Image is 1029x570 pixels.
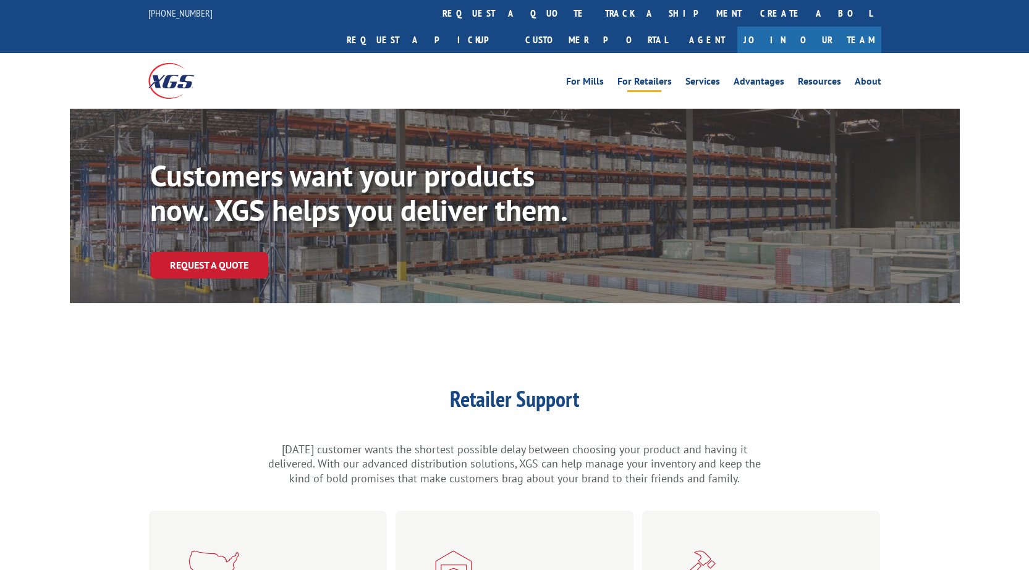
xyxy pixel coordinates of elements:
[617,77,672,90] a: For Retailers
[685,77,720,90] a: Services
[268,442,762,486] p: [DATE] customer wants the shortest possible delay between choosing your product and having it del...
[734,77,784,90] a: Advantages
[268,388,762,416] h1: Retailer Support
[566,77,604,90] a: For Mills
[150,158,593,227] p: Customers want your products now. XGS helps you deliver them.
[855,77,881,90] a: About
[737,27,881,53] a: Join Our Team
[337,27,516,53] a: Request a pickup
[148,7,213,19] a: [PHONE_NUMBER]
[150,252,268,279] a: Request a Quote
[677,27,737,53] a: Agent
[798,77,841,90] a: Resources
[516,27,677,53] a: Customer Portal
